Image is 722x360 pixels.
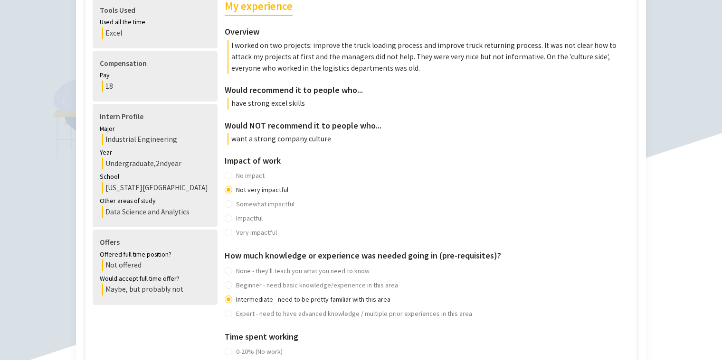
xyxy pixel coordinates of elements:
[100,17,210,28] div: Used all the time
[100,196,210,206] div: Other areas of study
[100,58,210,69] h4: Compensation
[100,274,210,284] div: Would accept full time offer?
[225,330,632,343] h3: Time spent working
[100,124,210,134] div: Major
[102,284,210,295] div: Maybe, but probably not
[225,119,632,132] h3: Would NOT recommend it to people who...
[100,70,210,81] div: Pay
[102,134,210,145] div: Industrial Engineering
[102,28,210,39] div: Excel
[225,83,632,97] h3: Would recommend it to people who...
[100,249,210,260] div: Offered full time position?
[102,206,210,218] div: Data Science and Analytics
[100,148,210,158] div: Year
[228,40,632,74] p: I worked on two projects: improve the truck loading process and improve truck returning process. ...
[102,182,210,194] div: [US_STATE][GEOGRAPHIC_DATA]
[100,172,210,182] div: School
[225,25,632,38] h3: Overview
[102,81,210,92] div: 18
[232,183,292,197] span: Not very impactful
[232,292,394,306] span: Intermediate - need to be pretty familiar with this area
[228,98,632,109] p: have strong excel skills
[225,154,632,167] h3: Impact of work
[100,237,210,248] h4: Offers
[100,5,210,16] h4: Tools Used
[102,259,210,271] div: Not offered
[102,158,210,169] div: Undergraduate , 2nd year
[228,133,632,145] p: want a strong company culture
[100,111,210,122] h4: Intern Profile
[225,249,632,262] h3: How much knowledge or experience was needed going in (pre-requisites)?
